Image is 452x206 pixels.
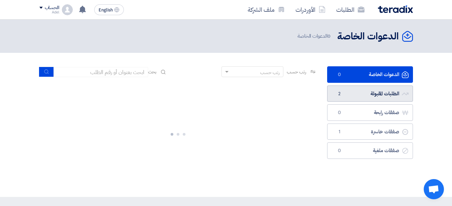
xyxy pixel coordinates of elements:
div: Open chat [424,179,444,199]
a: صفقات رابحة0 [327,104,413,121]
a: صفقات ملغية0 [327,142,413,159]
span: رتب حسب [287,68,306,75]
img: profile_test.png [62,4,73,15]
a: الدعوات الخاصة0 [327,66,413,83]
span: 0 [336,147,344,154]
span: 0 [327,32,331,40]
div: رتب حسب [260,69,280,76]
span: 1 [336,129,344,135]
h2: الدعوات الخاصة [337,30,399,43]
img: Teradix logo [378,5,413,13]
a: الطلبات [331,2,370,18]
span: الدعوات الخاصة [298,32,332,40]
div: الحساب [45,5,59,11]
input: ابحث بعنوان أو رقم الطلب [54,67,148,77]
button: English [94,4,124,15]
span: 0 [336,71,344,78]
span: 0 [336,109,344,116]
a: صفقات خاسرة1 [327,124,413,140]
span: 2 [336,91,344,97]
div: Adel [39,10,59,14]
span: English [99,8,113,12]
span: بحث [148,68,157,75]
a: ملف الشركة [242,2,290,18]
a: الطلبات المقبولة2 [327,85,413,102]
a: الأوردرات [290,2,331,18]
